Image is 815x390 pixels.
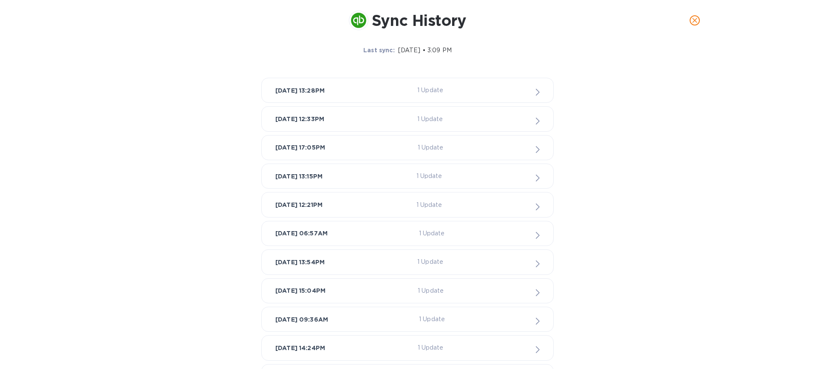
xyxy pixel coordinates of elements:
p: [DATE] 13:28PM [275,86,325,95]
p: [DATE] 12:21PM [275,201,323,209]
p: 1 Update [417,86,443,95]
p: 1 Update [418,343,444,352]
p: [DATE] • 3:09 PM [398,46,452,55]
p: [DATE] 13:15PM [275,172,323,181]
p: Last sync: [363,46,395,54]
p: 1 Update [419,315,445,324]
p: [DATE] 14:24PM [275,344,325,352]
p: 1 Update [416,172,442,181]
p: 1 Update [418,143,444,152]
p: [DATE] 09:36AM [275,315,328,324]
button: close [685,10,705,31]
p: [DATE] 06:57AM [275,229,328,237]
p: [DATE] 17:05PM [275,143,325,152]
p: 1 Update [417,115,443,124]
h1: Sync History [372,11,466,29]
p: [DATE] 15:04PM [275,286,325,295]
p: 1 Update [418,286,444,295]
p: 1 Update [417,257,443,266]
p: 1 Update [419,229,445,238]
p: 1 Update [416,201,442,209]
p: [DATE] 13:54PM [275,258,325,266]
p: [DATE] 12:33PM [275,115,324,123]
